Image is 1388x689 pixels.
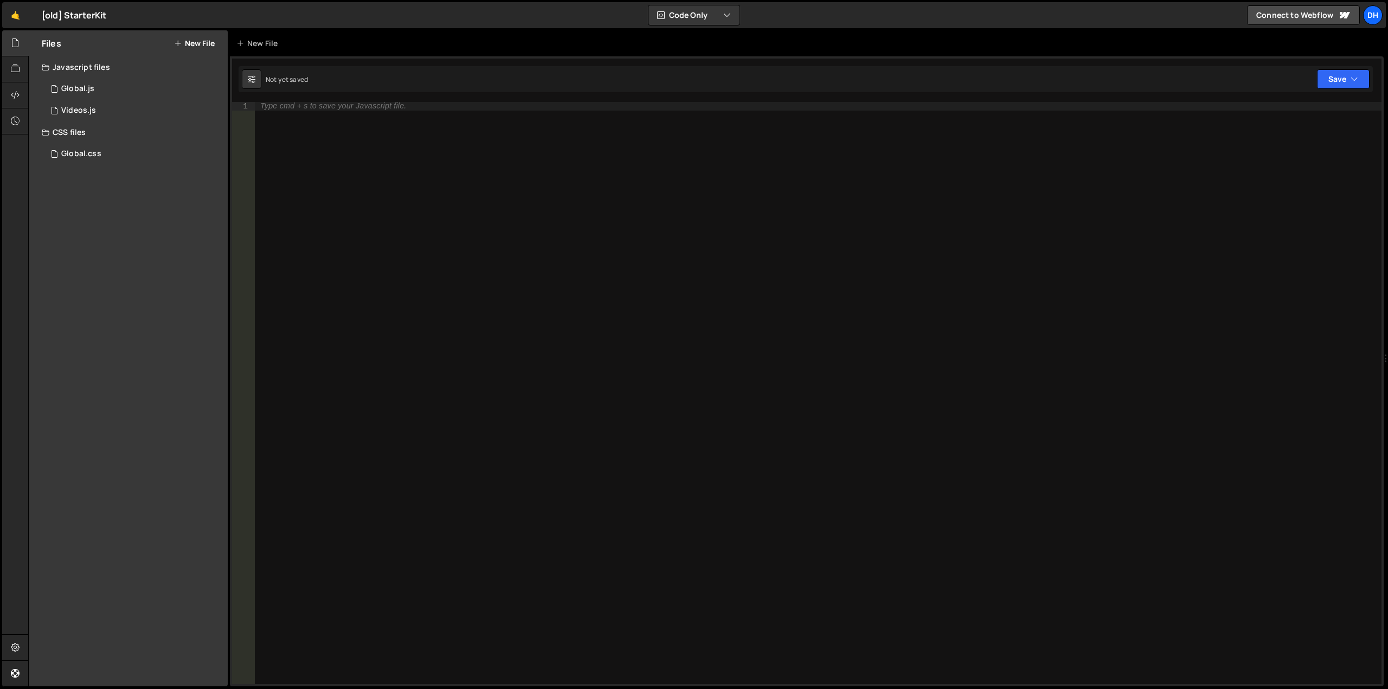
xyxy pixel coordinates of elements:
[236,38,282,49] div: New File
[29,121,228,143] div: CSS files
[2,2,29,28] a: 🤙
[266,75,308,84] div: Not yet saved
[61,149,101,159] div: Global.css
[42,37,61,49] h2: Files
[232,102,255,111] div: 1
[1363,5,1383,25] a: DH
[174,39,215,48] button: New File
[42,100,228,121] div: 13918/38093.js
[42,143,228,165] div: 13918/35385.css
[1247,5,1360,25] a: Connect to Webflow
[42,78,228,100] div: 13918/35384.js
[61,84,94,94] div: Global.js
[260,102,406,110] div: Type cmd + s to save your Javascript file.
[648,5,740,25] button: Code Only
[42,9,107,22] div: [old] StarterKit
[61,106,96,115] div: Videos.js
[29,56,228,78] div: Javascript files
[1317,69,1370,89] button: Save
